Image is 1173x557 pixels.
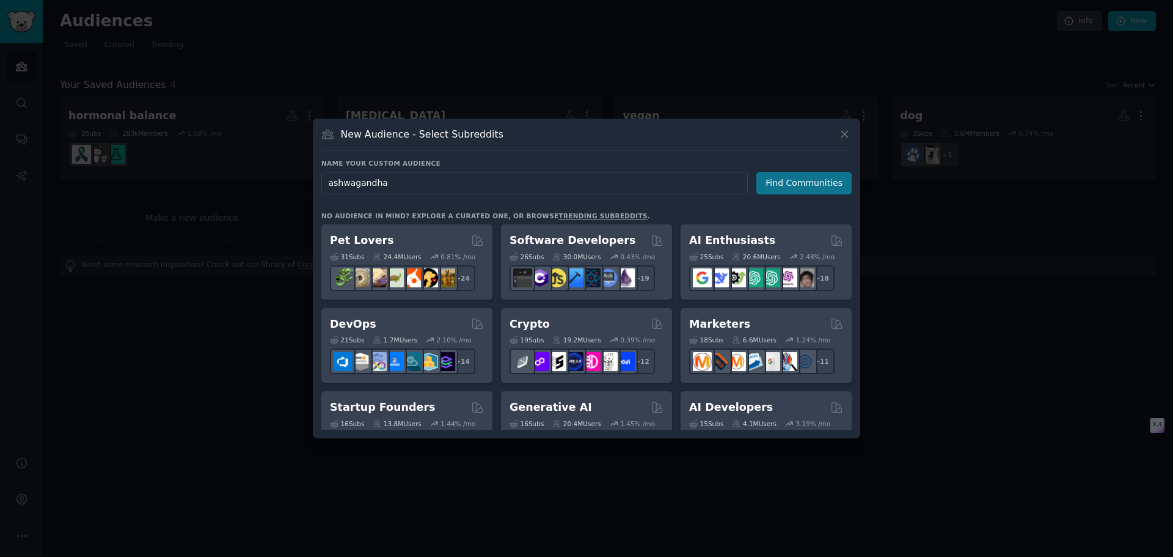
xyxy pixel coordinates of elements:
a: trending subreddits [558,212,647,219]
h2: AI Enthusiasts [689,233,775,248]
div: 0.39 % /mo [620,336,655,344]
img: ethfinance [513,352,532,371]
img: DeepSeek [710,268,729,287]
h2: AI Developers [689,400,773,415]
div: 3.19 % /mo [796,419,831,428]
div: 26 Sub s [510,253,544,261]
img: chatgpt_prompts_ [761,268,780,287]
div: 1.7M Users [373,336,417,344]
div: 13.8M Users [373,419,421,428]
img: googleads [761,352,780,371]
img: MarketingResearch [778,352,797,371]
img: ethstaker [547,352,566,371]
h2: Marketers [689,317,750,332]
div: 20.6M Users [732,253,780,261]
button: Find Communities [756,172,852,194]
img: ArtificalIntelligence [795,268,814,287]
div: 21 Sub s [330,336,364,344]
h2: DevOps [330,317,376,332]
img: csharp [530,268,549,287]
div: + 12 [629,349,655,374]
img: iOSProgramming [565,268,583,287]
div: 0.43 % /mo [620,253,655,261]
div: 4.1M Users [732,419,777,428]
input: Pick a short name, like "Digital Marketers" or "Movie-Goers" [321,172,748,194]
div: 25 Sub s [689,253,723,261]
img: aws_cdk [419,352,438,371]
h2: Crypto [510,317,550,332]
div: + 19 [629,265,655,291]
div: 1.24 % /mo [796,336,831,344]
img: AWS_Certified_Experts [351,352,370,371]
div: 6.6M Users [732,336,777,344]
img: reactnative [582,268,601,287]
img: Emailmarketing [744,352,763,371]
div: 31 Sub s [330,253,364,261]
img: defiblockchain [582,352,601,371]
div: No audience in mind? Explore a curated one, or browse . [321,212,650,220]
img: software [513,268,532,287]
img: OpenAIDev [778,268,797,287]
div: + 18 [809,265,835,291]
img: ballpython [351,268,370,287]
img: AItoolsCatalog [727,268,746,287]
h2: Pet Lovers [330,233,394,248]
h3: New Audience - Select Subreddits [341,128,503,141]
h3: Name your custom audience [321,159,852,168]
img: leopardgeckos [368,268,387,287]
img: web3 [565,352,583,371]
img: dogbreed [436,268,455,287]
img: azuredevops [334,352,353,371]
img: defi_ [616,352,635,371]
h2: Software Developers [510,233,635,248]
div: 15 Sub s [689,419,723,428]
img: content_marketing [693,352,712,371]
img: herpetology [334,268,353,287]
div: 1.45 % /mo [620,419,655,428]
img: Docker_DevOps [368,352,387,371]
img: bigseo [710,352,729,371]
img: cockatiel [402,268,421,287]
h2: Generative AI [510,400,592,415]
div: + 24 [450,265,475,291]
img: learnjavascript [547,268,566,287]
div: 24.4M Users [373,253,421,261]
img: chatgpt_promptDesign [744,268,763,287]
img: DevOpsLinks [385,352,404,371]
img: turtle [385,268,404,287]
div: 2.48 % /mo [800,253,835,261]
div: 18 Sub s [689,336,723,344]
img: PetAdvice [419,268,438,287]
img: 0xPolygon [530,352,549,371]
img: AskComputerScience [599,268,618,287]
div: 30.0M Users [552,253,601,261]
div: 16 Sub s [510,419,544,428]
div: 2.10 % /mo [437,336,472,344]
div: 1.44 % /mo [440,419,475,428]
div: 20.4M Users [552,419,601,428]
h2: Startup Founders [330,400,435,415]
div: 19.2M Users [552,336,601,344]
div: 16 Sub s [330,419,364,428]
img: platformengineering [402,352,421,371]
div: 0.81 % /mo [440,253,475,261]
img: elixir [616,268,635,287]
img: OnlineMarketing [795,352,814,371]
div: + 14 [450,349,475,374]
img: AskMarketing [727,352,746,371]
img: PlatformEngineers [436,352,455,371]
img: CryptoNews [599,352,618,371]
div: + 11 [809,349,835,374]
div: 19 Sub s [510,336,544,344]
img: GoogleGeminiAI [693,268,712,287]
